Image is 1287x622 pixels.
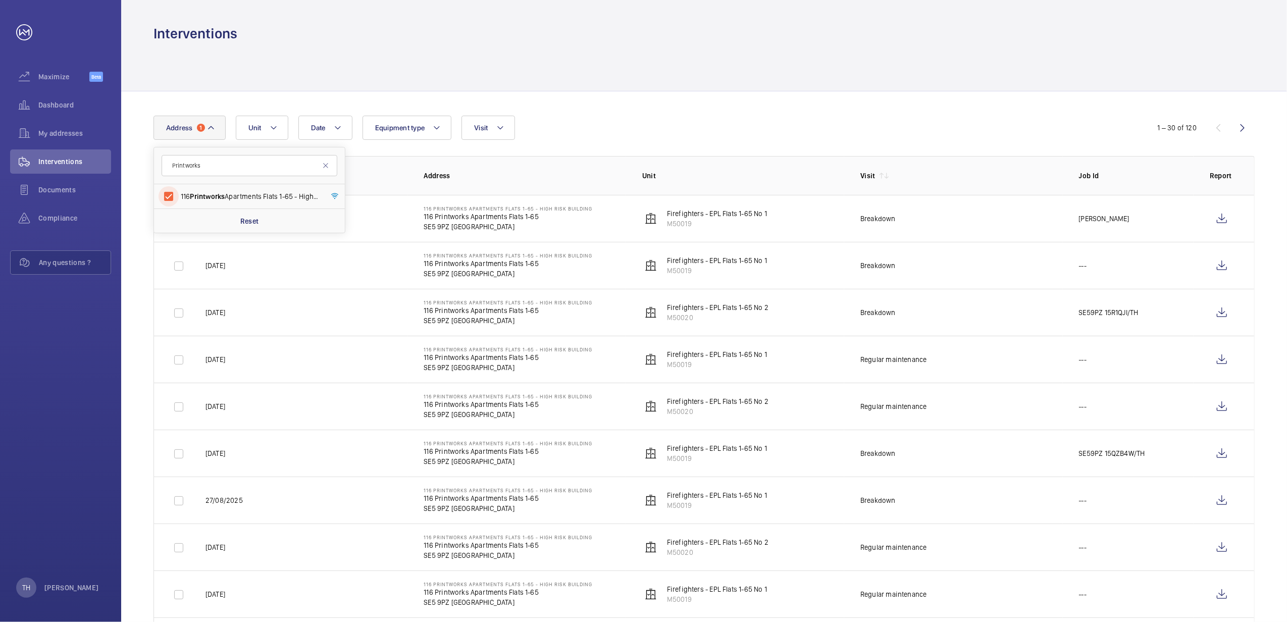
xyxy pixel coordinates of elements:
[667,537,768,547] p: Firefighters - EPL Flats 1-65 No 2
[424,446,592,456] p: 116 Printworks Apartments Flats 1-65
[667,547,768,557] p: M50020
[166,124,193,132] span: Address
[667,359,767,370] p: M50019
[461,116,514,140] button: Visit
[22,583,30,593] p: TH
[645,213,657,225] img: elevator.svg
[860,354,926,365] div: Regular maintenance
[1079,214,1129,224] p: [PERSON_NAME]
[424,540,592,550] p: 116 Printworks Apartments Flats 1-65
[667,219,767,229] p: M50019
[1079,307,1139,318] p: SE59PZ 15R1QJI/TH
[424,503,592,513] p: SE5 9PZ [GEOGRAPHIC_DATA]
[38,72,89,82] span: Maximize
[38,213,111,223] span: Compliance
[667,453,767,463] p: M50019
[424,456,592,467] p: SE5 9PZ [GEOGRAPHIC_DATA]
[205,589,225,599] p: [DATE]
[205,354,225,365] p: [DATE]
[39,257,111,268] span: Any questions ?
[424,393,592,399] p: 116 Printworks Apartments Flats 1-65 - High Risk Building
[89,72,103,82] span: Beta
[860,448,896,458] div: Breakdown
[667,594,767,604] p: M50019
[153,116,226,140] button: Address1
[375,124,425,132] span: Equipment type
[424,587,592,597] p: 116 Printworks Apartments Flats 1-65
[236,116,288,140] button: Unit
[162,155,337,176] input: Search by address
[1079,354,1087,365] p: ---
[424,352,592,362] p: 116 Printworks Apartments Flats 1-65
[38,100,111,110] span: Dashboard
[1158,123,1197,133] div: 1 – 30 of 120
[181,191,320,201] span: 116 Apartments Flats 1-65 - High Risk Building - 116 [STREET_ADDRESS]
[38,185,111,195] span: Documents
[424,550,592,560] p: SE5 9PZ [GEOGRAPHIC_DATA]
[645,260,657,272] img: elevator.svg
[153,24,237,43] h1: Interventions
[38,128,111,138] span: My addresses
[860,542,926,552] div: Regular maintenance
[424,346,592,352] p: 116 Printworks Apartments Flats 1-65 - High Risk Building
[363,116,452,140] button: Equipment type
[424,269,592,279] p: SE5 9PZ [GEOGRAPHIC_DATA]
[197,124,205,132] span: 1
[860,307,896,318] div: Breakdown
[1079,589,1087,599] p: ---
[860,171,876,181] p: Visit
[424,258,592,269] p: 116 Printworks Apartments Flats 1-65
[424,205,592,212] p: 116 Printworks Apartments Flats 1-65 - High Risk Building
[860,401,926,411] div: Regular maintenance
[424,212,592,222] p: 116 Printworks Apartments Flats 1-65
[860,589,926,599] div: Regular maintenance
[424,222,592,232] p: SE5 9PZ [GEOGRAPHIC_DATA]
[424,305,592,316] p: 116 Printworks Apartments Flats 1-65
[667,406,768,417] p: M50020
[424,409,592,420] p: SE5 9PZ [GEOGRAPHIC_DATA]
[298,116,352,140] button: Date
[424,581,592,587] p: 116 Printworks Apartments Flats 1-65 - High Risk Building
[424,399,592,409] p: 116 Printworks Apartments Flats 1-65
[667,490,767,500] p: Firefighters - EPL Flats 1-65 No 1
[860,261,896,271] div: Breakdown
[1079,401,1087,411] p: ---
[205,448,225,458] p: [DATE]
[311,124,326,132] span: Date
[645,541,657,553] img: elevator.svg
[205,495,243,505] p: 27/08/2025
[1079,261,1087,271] p: ---
[205,401,225,411] p: [DATE]
[1079,542,1087,552] p: ---
[667,209,767,219] p: Firefighters - EPL Flats 1-65 No 1
[667,396,768,406] p: Firefighters - EPL Flats 1-65 No 2
[1079,171,1194,181] p: Job Id
[424,252,592,258] p: 116 Printworks Apartments Flats 1-65 - High Risk Building
[424,440,592,446] p: 116 Printworks Apartments Flats 1-65 - High Risk Building
[44,583,99,593] p: [PERSON_NAME]
[860,214,896,224] div: Breakdown
[667,443,767,453] p: Firefighters - EPL Flats 1-65 No 1
[205,307,225,318] p: [DATE]
[424,171,626,181] p: Address
[205,261,225,271] p: [DATE]
[1079,495,1087,505] p: ---
[424,493,592,503] p: 116 Printworks Apartments Flats 1-65
[205,542,225,552] p: [DATE]
[667,349,767,359] p: Firefighters - EPL Flats 1-65 No 1
[1079,448,1145,458] p: SE59PZ 15QZB4W/TH
[190,192,225,200] span: Printworks
[667,266,767,276] p: M50019
[667,255,767,266] p: Firefighters - EPL Flats 1-65 No 1
[424,597,592,607] p: SE5 9PZ [GEOGRAPHIC_DATA]
[424,487,592,493] p: 116 Printworks Apartments Flats 1-65 - High Risk Building
[667,313,768,323] p: M50020
[424,534,592,540] p: 116 Printworks Apartments Flats 1-65 - High Risk Building
[645,400,657,412] img: elevator.svg
[667,302,768,313] p: Firefighters - EPL Flats 1-65 No 2
[645,306,657,319] img: elevator.svg
[424,299,592,305] p: 116 Printworks Apartments Flats 1-65 - High Risk Building
[667,584,767,594] p: Firefighters - EPL Flats 1-65 No 1
[1210,171,1234,181] p: Report
[645,494,657,506] img: elevator.svg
